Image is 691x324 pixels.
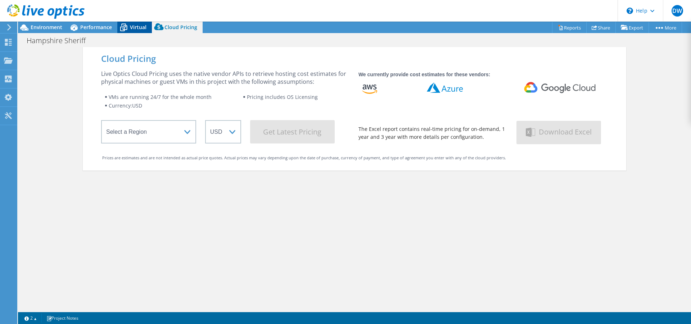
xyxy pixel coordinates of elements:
[23,37,97,45] h1: Hampshire Sheriff
[101,55,608,63] div: Cloud Pricing
[586,22,616,33] a: Share
[164,24,197,31] span: Cloud Pricing
[31,24,62,31] span: Environment
[358,125,507,141] div: The Excel report contains real-time pricing for on-demand, 1 year and 3 year with more details pe...
[109,102,142,109] span: Currency: USD
[80,24,112,31] span: Performance
[41,314,83,323] a: Project Notes
[101,70,349,86] div: Live Optics Cloud Pricing uses the native vendor APIs to retrieve hosting cost estimates for phys...
[130,24,146,31] span: Virtual
[102,154,607,162] div: Prices are estimates and are not intended as actual price quotes. Actual prices may vary dependin...
[552,22,587,33] a: Reports
[627,8,633,14] svg: \n
[615,22,649,33] a: Export
[109,93,212,100] span: VMs are running 24/7 for the whole month
[247,93,318,100] span: Pricing includes OS Licensing
[19,314,42,323] a: 2
[358,72,490,77] strong: We currently provide cost estimates for these vendors:
[649,22,682,33] a: More
[672,5,683,17] span: DW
